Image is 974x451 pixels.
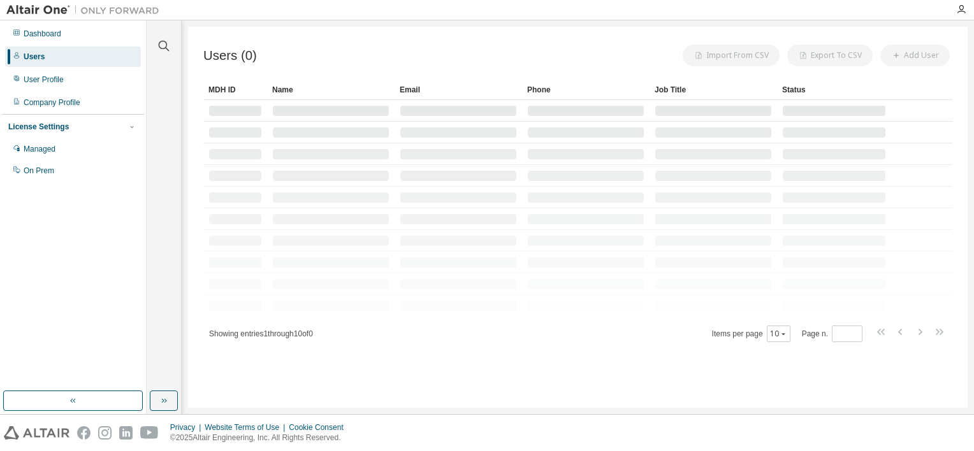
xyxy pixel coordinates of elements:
[208,80,262,100] div: MDH ID
[712,326,790,342] span: Items per page
[24,166,54,176] div: On Prem
[24,97,80,108] div: Company Profile
[24,75,64,85] div: User Profile
[802,326,862,342] span: Page n.
[655,80,772,100] div: Job Title
[4,426,69,440] img: altair_logo.svg
[24,144,55,154] div: Managed
[170,422,205,433] div: Privacy
[787,45,873,66] button: Export To CSV
[24,29,61,39] div: Dashboard
[119,426,133,440] img: linkedin.svg
[880,45,950,66] button: Add User
[6,4,166,17] img: Altair One
[782,80,886,100] div: Status
[24,52,45,62] div: Users
[272,80,389,100] div: Name
[770,329,787,339] button: 10
[170,433,351,443] p: © 2025 Altair Engineering, Inc. All Rights Reserved.
[98,426,112,440] img: instagram.svg
[683,45,780,66] button: Import From CSV
[8,122,69,132] div: License Settings
[400,80,517,100] div: Email
[209,329,313,338] span: Showing entries 1 through 10 of 0
[203,48,257,63] span: Users (0)
[140,426,159,440] img: youtube.svg
[205,422,289,433] div: Website Terms of Use
[289,422,351,433] div: Cookie Consent
[527,80,644,100] div: Phone
[77,426,91,440] img: facebook.svg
